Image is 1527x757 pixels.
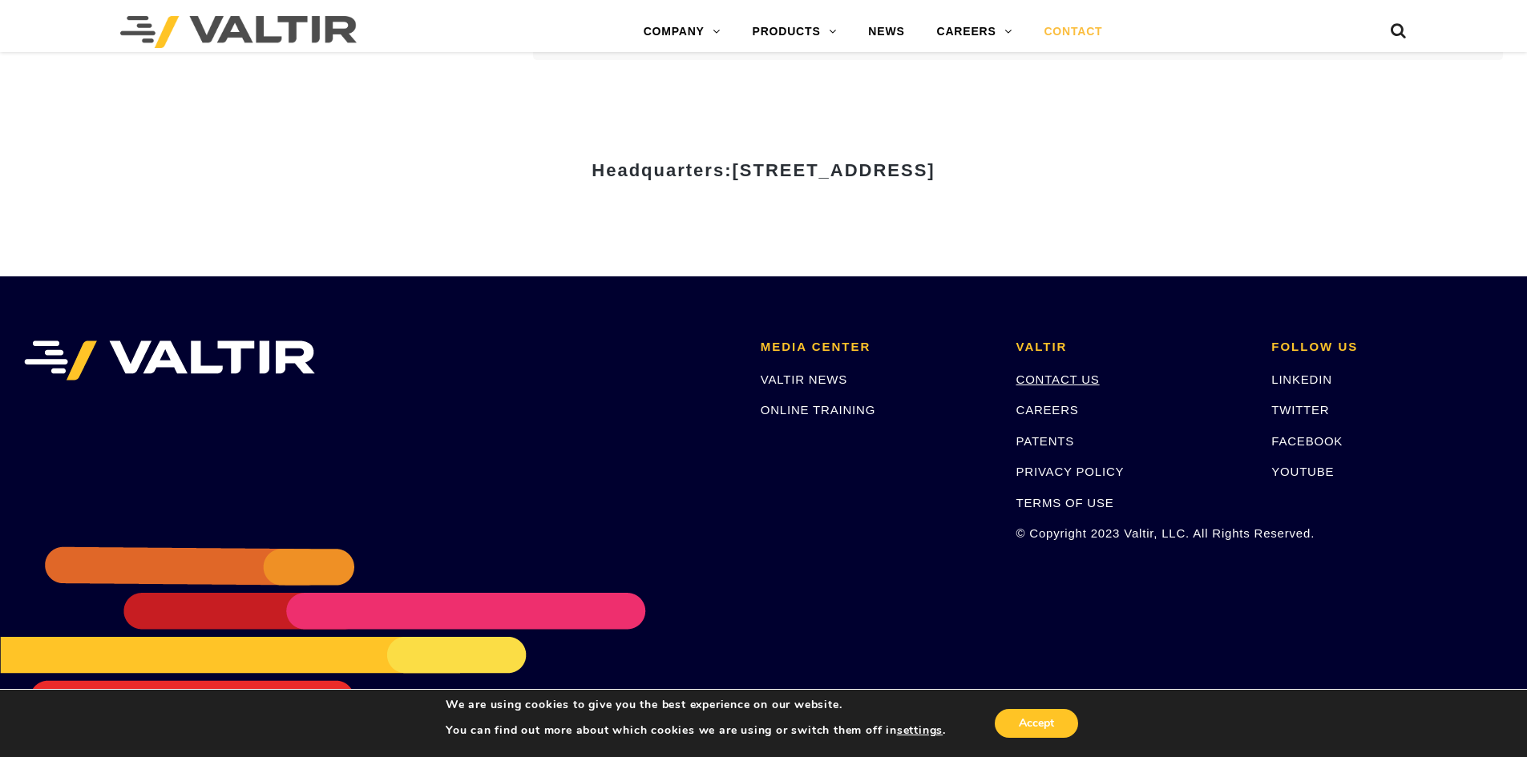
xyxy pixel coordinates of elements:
[24,340,315,381] img: VALTIR
[1271,372,1332,386] a: LINKEDIN
[1016,434,1075,448] a: PATENTS
[446,723,946,738] p: You can find out more about which cookies we are using or switch them off in .
[995,709,1078,738] button: Accept
[897,723,943,738] button: settings
[1271,465,1334,478] a: YOUTUBE
[1271,340,1503,354] h2: FOLLOW US
[1016,340,1248,354] h2: VALTIR
[761,372,847,386] a: VALTIR NEWS
[1271,403,1329,417] a: TWITTER
[1016,496,1114,509] a: TERMS OF USE
[120,16,357,48] img: Valtir
[1016,465,1125,478] a: PRIVACY POLICY
[761,403,875,417] a: ONLINE TRAINING
[592,160,935,180] strong: Headquarters:
[737,16,853,48] a: PRODUCTS
[1271,434,1343,448] a: FACEBOOK
[446,698,946,712] p: We are using cookies to give you the best experience on our website.
[761,340,992,354] h2: MEDIA CENTER
[1016,372,1100,386] a: CONTACT US
[732,160,935,180] span: [STREET_ADDRESS]
[1028,16,1118,48] a: CONTACT
[852,16,920,48] a: NEWS
[921,16,1028,48] a: CAREERS
[1016,524,1248,542] p: © Copyright 2023 Valtir, LLC. All Rights Reserved.
[628,16,737,48] a: COMPANY
[1016,403,1079,417] a: CAREERS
